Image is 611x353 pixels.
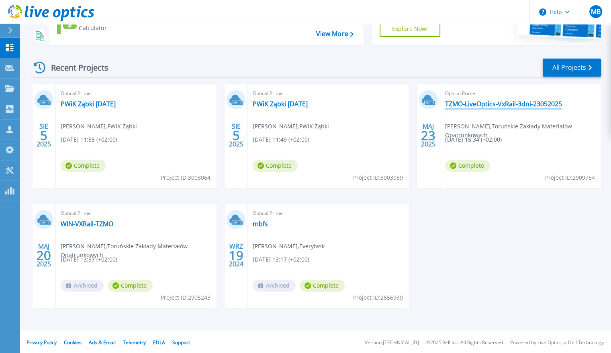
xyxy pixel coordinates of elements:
[61,280,104,292] span: Archived
[36,121,51,150] div: SIE 2025
[61,122,137,131] span: [PERSON_NAME] , PWiK Ząbki
[380,21,441,37] a: Explore Now!
[316,30,353,38] a: View More
[31,58,119,77] div: Recent Projects
[591,8,600,15] span: MB
[61,160,106,172] span: Complete
[61,220,113,228] a: WIN-VXRail-TZMO
[253,122,329,131] span: [PERSON_NAME] , PWiK Ząbki
[229,121,244,150] div: SIE 2025
[545,173,595,182] span: Project ID: 2909754
[445,135,502,144] span: [DATE] 15:34 (+02:00)
[253,242,325,251] span: [PERSON_NAME] , Everytask
[365,340,419,345] li: Version: [TECHNICAL_ID]
[253,89,404,98] span: Optical Prime
[445,89,596,98] span: Optical Prime
[300,280,345,292] span: Complete
[37,252,51,259] span: 20
[445,160,490,172] span: Complete
[253,209,404,218] span: Optical Prime
[61,209,212,218] span: Optical Prime
[229,252,243,259] span: 19
[89,339,116,346] a: Ads & Email
[40,132,47,139] span: 5
[233,132,240,139] span: 5
[445,122,601,140] span: [PERSON_NAME] , Toruńskie Zakłady Materiałów Opatrunkowych
[27,339,57,346] a: Privacy Policy
[445,100,562,108] a: TZMO-LiveOptics-VxRail-3dni-23052025
[253,280,296,292] span: Archived
[229,241,244,270] div: WRZ 2024
[426,340,503,345] li: © 2025 Dell Inc. All Rights Reserved
[353,173,403,182] span: Project ID: 3003059
[161,173,210,182] span: Project ID: 3003064
[161,293,210,302] span: Project ID: 2905243
[421,121,436,150] div: MAJ 2025
[36,241,51,270] div: MAJ 2025
[172,339,190,346] a: Support
[153,339,165,346] a: EULA
[421,132,435,139] span: 23
[253,255,309,264] span: [DATE] 13:17 (+02:00)
[61,89,212,98] span: Optical Prime
[253,100,308,108] a: PWiK Ząbki [DATE]
[253,135,309,144] span: [DATE] 11:49 (+02:00)
[79,16,143,32] div: Cloud Pricing Calculator
[61,242,217,260] span: [PERSON_NAME] , Toruńskie Zakłady Materiałów Opatrunkowych
[61,100,116,108] a: PWiK Ząbki [DATE]
[108,280,153,292] span: Complete
[253,160,298,172] span: Complete
[64,339,82,346] a: Cookies
[61,255,117,264] span: [DATE] 13:57 (+02:00)
[353,293,403,302] span: Project ID: 2656939
[253,220,268,228] a: mbfs
[61,135,117,144] span: [DATE] 11:55 (+02:00)
[57,14,147,34] a: Cloud Pricing Calculator
[543,59,601,77] a: All Projects
[510,340,604,345] li: Powered by Live Optics, a Dell Technology
[123,339,146,346] a: Telemetry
